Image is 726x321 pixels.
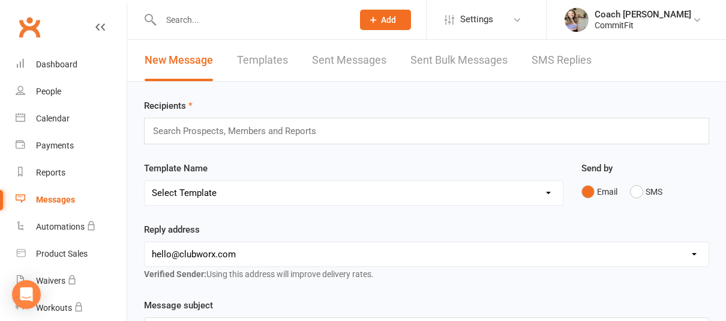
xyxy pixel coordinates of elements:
div: People [36,87,61,96]
div: Coach [PERSON_NAME] [595,9,691,20]
label: Reply address [144,222,200,237]
a: Automations [16,213,127,240]
div: Waivers [36,276,65,286]
span: Settings [460,6,493,33]
div: Workouts [36,303,72,313]
label: Send by [581,161,613,176]
a: Sent Messages [312,40,386,81]
div: Open Intercom Messenger [12,280,41,309]
a: Payments [16,132,127,159]
span: Using this address will improve delivery rates. [144,269,374,279]
button: SMS [630,180,662,203]
a: Dashboard [16,51,127,78]
div: Reports [36,168,65,177]
a: New Message [145,40,213,81]
div: Dashboard [36,60,77,69]
a: Messages [16,186,127,213]
div: Product Sales [36,249,88,258]
img: thumb_image1716750950.png [565,8,589,32]
label: Template Name [144,161,208,176]
a: Reports [16,159,127,186]
a: Product Sales [16,240,127,267]
input: Search... [157,11,344,28]
div: CommitFit [595,20,691,31]
a: Calendar [16,105,127,132]
label: Recipients [144,99,193,113]
button: Email [581,180,617,203]
div: Calendar [36,114,70,123]
a: SMS Replies [532,40,592,81]
a: People [16,78,127,105]
a: Clubworx [14,12,44,42]
a: Waivers [16,267,127,295]
input: Search Prospects, Members and Reports [152,123,328,139]
span: Add [381,15,396,25]
div: Messages [36,195,75,204]
a: Templates [237,40,288,81]
strong: Verified Sender: [144,269,206,279]
a: Sent Bulk Messages [410,40,508,81]
div: Payments [36,141,74,150]
div: Automations [36,222,85,231]
button: Add [360,10,411,30]
label: Message subject [144,298,213,313]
